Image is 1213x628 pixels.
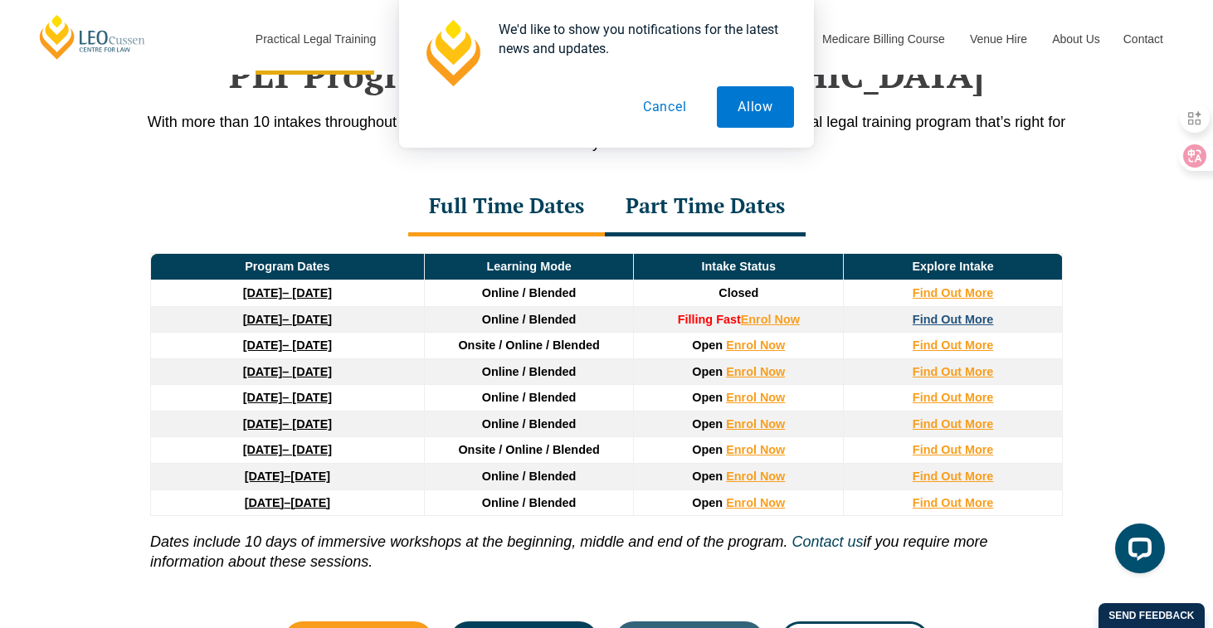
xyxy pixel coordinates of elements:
a: [DATE]– [DATE] [243,417,332,431]
strong: [DATE] [243,391,283,404]
strong: [DATE] [245,496,285,509]
a: [DATE]– [DATE] [243,443,332,456]
strong: [DATE] [243,338,283,352]
span: Open [692,470,723,483]
span: Open [692,391,723,404]
a: Find Out More [913,313,994,326]
a: Find Out More [913,365,994,378]
p: if you require more information about these sessions. [150,516,1063,572]
a: Enrol Now [726,470,785,483]
iframe: LiveChat chat widget [1102,517,1172,587]
a: Enrol Now [726,338,785,352]
strong: [DATE] [243,286,283,299]
div: Full Time Dates [408,178,605,236]
img: notification icon [419,20,485,86]
strong: Filling Fast [678,313,741,326]
span: Onsite / Online / Blended [458,338,599,352]
span: Online / Blended [482,417,577,431]
a: [DATE]– [DATE] [243,286,332,299]
a: Contact us [792,533,863,550]
span: Open [692,417,723,431]
span: Online / Blended [482,286,577,299]
a: Find Out More [913,286,994,299]
a: [DATE]– [DATE] [243,338,332,352]
div: We'd like to show you notifications for the latest news and updates. [485,20,794,58]
span: Open [692,443,723,456]
strong: [DATE] [243,417,283,431]
span: Online / Blended [482,496,577,509]
a: Find Out More [913,496,994,509]
a: [DATE]–[DATE] [245,496,330,509]
a: Find Out More [913,391,994,404]
button: Allow [717,86,794,128]
strong: [DATE] [243,443,283,456]
span: Onsite / Online / Blended [458,443,599,456]
a: [DATE]– [DATE] [243,313,332,326]
span: Online / Blended [482,470,577,483]
a: [DATE]–[DATE] [245,470,330,483]
a: Find Out More [913,443,994,456]
span: [DATE] [290,496,330,509]
a: Enrol Now [726,391,785,404]
strong: [DATE] [245,470,285,483]
strong: [DATE] [243,365,283,378]
span: Online / Blended [482,365,577,378]
span: Online / Blended [482,391,577,404]
span: Online / Blended [482,313,577,326]
span: Open [692,338,723,352]
a: Enrol Now [741,313,800,326]
a: Find Out More [913,338,994,352]
a: [DATE]– [DATE] [243,391,332,404]
td: Learning Mode [424,254,634,280]
div: Part Time Dates [605,178,806,236]
td: Intake Status [634,254,844,280]
a: Enrol Now [726,496,785,509]
span: [DATE] [290,470,330,483]
a: Enrol Now [726,365,785,378]
a: Enrol Now [726,417,785,431]
td: Program Dates [151,254,425,280]
a: Find Out More [913,417,994,431]
a: Find Out More [913,470,994,483]
span: Open [692,365,723,378]
span: Closed [719,286,758,299]
span: Open [692,496,723,509]
strong: [DATE] [243,313,283,326]
button: Cancel [622,86,708,128]
a: Enrol Now [726,443,785,456]
a: [DATE]– [DATE] [243,365,332,378]
i: Dates include 10 days of immersive workshops at the beginning, middle and end of the program. [150,533,787,550]
td: Explore Intake [844,254,1063,280]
